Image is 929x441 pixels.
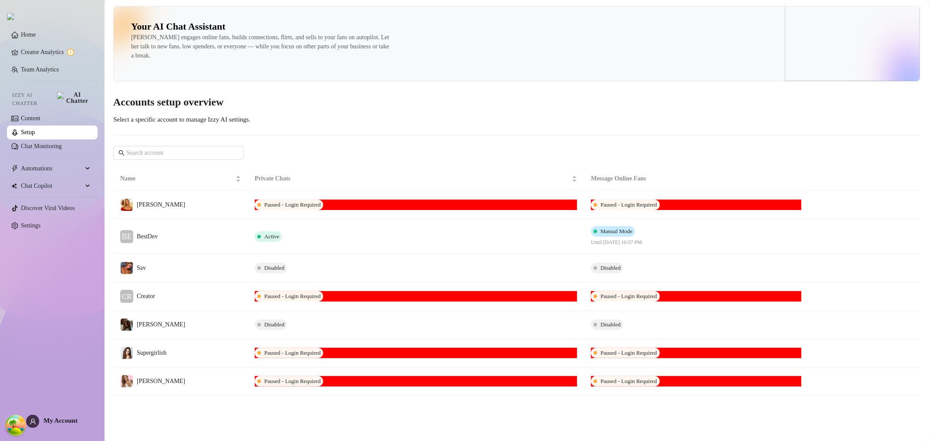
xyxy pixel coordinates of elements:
[264,293,321,299] span: Paused - Login Required
[120,174,234,183] span: Name
[131,33,392,60] div: [PERSON_NAME] engages online fans, builds connections, flirts, and sells to your fans on autopilo...
[118,150,125,156] span: search
[601,321,621,328] span: Disabled
[21,115,40,122] a: Content
[21,45,91,59] a: Creator Analytics exclamation-circle
[11,165,18,172] span: thunderbolt
[113,116,250,123] span: Select a specific account to manage Izzy AI settings.
[7,417,24,434] button: Open Tanstack query devtools
[591,238,642,247] span: Until: [DATE] 10:57 PM
[131,20,226,33] h2: Your AI Chat Assistant
[12,91,54,108] span: Izzy AI Chatter
[57,92,91,104] img: AI Chatter
[137,265,146,271] span: Sav
[601,228,632,234] span: Manual Mode
[137,378,185,384] span: [PERSON_NAME]
[4,428,10,434] span: build
[121,262,133,274] img: Sav
[264,201,321,208] span: Paused - Login Required
[137,233,158,240] span: BestDev
[121,319,133,331] img: Ivan
[44,417,78,424] span: My Account
[113,167,248,191] th: Name
[21,143,62,149] a: Chat Monitoring
[264,265,284,271] span: Disabled
[248,167,584,191] th: Private Chats
[121,199,133,211] img: Mikayla
[137,349,166,356] span: Supergirlish
[584,167,808,191] th: Message Online Fans
[601,378,657,384] span: Paused - Login Required
[21,179,83,193] span: Chat Copilot
[121,347,133,359] img: Supergirlish
[21,162,83,176] span: Automations
[21,66,59,73] a: Team Analytics
[137,201,185,208] span: [PERSON_NAME]
[21,31,36,38] a: Home
[21,205,75,211] a: Discover Viral Videos
[11,183,17,189] img: Chat Copilot
[601,265,621,271] span: Disabled
[7,13,14,20] img: logo.svg
[601,201,657,208] span: Paused - Login Required
[30,418,36,425] span: user
[264,349,321,356] span: Paused - Login Required
[264,233,280,240] span: Active
[113,95,920,109] h3: Accounts setup overview
[601,349,657,356] span: Paused - Login Required
[122,291,132,302] span: CR
[122,231,132,243] span: BE
[121,375,133,387] img: Lyla
[264,321,284,328] span: Disabled
[21,222,41,229] a: Settings
[601,293,657,299] span: Paused - Login Required
[137,321,185,328] span: [PERSON_NAME]
[126,148,232,158] input: Search account
[137,293,155,299] span: Creator
[21,129,35,136] a: Setup
[264,378,321,384] span: Paused - Login Required
[255,174,570,183] span: Private Chats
